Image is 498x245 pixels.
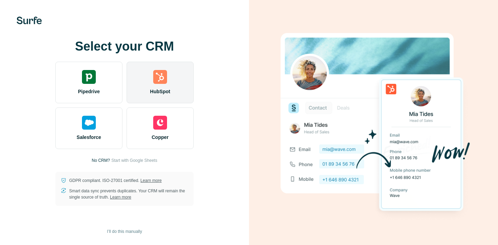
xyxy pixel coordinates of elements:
[110,195,131,200] a: Learn more
[153,116,167,130] img: copper's logo
[69,177,162,184] p: GDPR compliant. ISO-27001 certified.
[111,157,157,164] button: Start with Google Sheets
[107,228,142,235] span: I’ll do this manually
[82,116,96,130] img: salesforce's logo
[150,88,170,95] span: HubSpot
[92,157,110,164] p: No CRM?
[140,178,162,183] a: Learn more
[152,134,169,141] span: Copper
[17,17,42,24] img: Surfe's logo
[69,188,188,200] p: Smart data sync prevents duplicates. Your CRM will remain the single source of truth.
[77,134,101,141] span: Salesforce
[78,88,100,95] span: Pipedrive
[102,226,147,237] button: I’ll do this manually
[55,40,194,53] h1: Select your CRM
[277,22,470,223] img: HUBSPOT image
[153,70,167,84] img: hubspot's logo
[82,70,96,84] img: pipedrive's logo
